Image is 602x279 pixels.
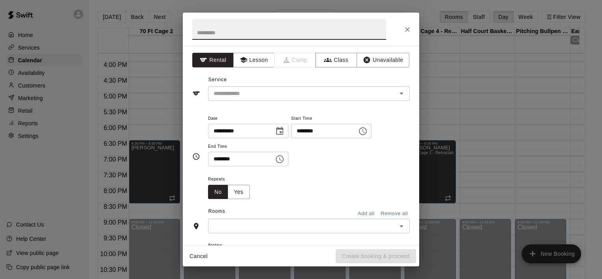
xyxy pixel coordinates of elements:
button: Choose time, selected time is 8:00 PM [355,123,371,139]
button: Open [396,221,407,232]
button: Yes [228,185,250,199]
svg: Timing [192,153,200,160]
span: Notes [208,240,410,252]
span: Service [208,77,227,82]
svg: Service [192,89,200,97]
button: Class [316,53,357,67]
button: Close [400,22,414,37]
button: Unavailable [357,53,409,67]
button: Remove all [379,208,410,220]
button: No [208,185,228,199]
span: Camps can only be created in the Services page [275,53,316,67]
span: Repeats [208,174,256,185]
button: Cancel [186,249,211,264]
div: outlined button group [208,185,250,199]
span: Rooms [208,208,225,214]
span: Start Time [291,113,372,124]
button: Lesson [233,53,275,67]
button: Open [396,88,407,99]
span: End Time [208,141,288,152]
span: Date [208,113,288,124]
button: Choose date, selected date is Aug 21, 2025 [272,123,288,139]
svg: Rooms [192,222,200,230]
button: Rental [192,53,234,67]
button: Choose time, selected time is 8:30 PM [272,151,288,167]
button: Add all [353,208,379,220]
